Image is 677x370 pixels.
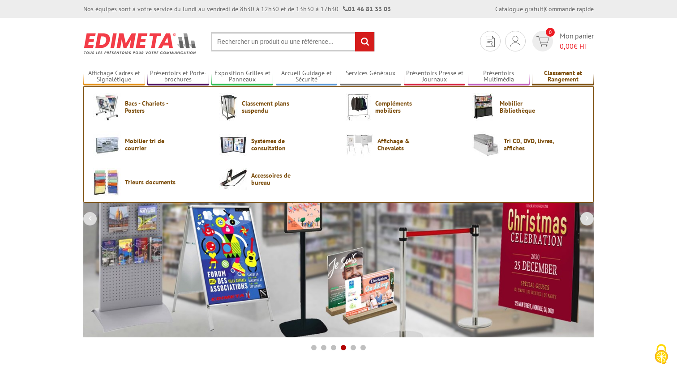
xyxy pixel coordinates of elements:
[340,69,402,84] a: Services Généraux
[500,100,553,114] span: Mobilier Bibliothèque
[83,27,197,60] img: Présentoir, panneau, stand - Edimeta - PLV, affichage, mobilier bureau, entreprise
[532,69,594,84] a: Classement et Rangement
[510,36,520,47] img: devis rapide
[536,36,549,47] img: devis rapide
[560,42,574,51] span: 0,00
[472,93,584,121] a: Mobilier Bibliothèque
[219,131,331,158] a: Systèmes de consultation
[530,31,594,51] a: devis rapide 0 Mon panier 0,00€ HT
[125,100,179,114] span: Bacs - Chariots - Posters
[546,28,555,37] span: 0
[346,131,373,158] img: Affichage & Chevalets
[242,100,296,114] span: Classement plans suspendu
[147,69,209,84] a: Présentoirs et Porte-brochures
[646,340,677,370] button: Cookies (fenêtre modale)
[346,131,458,158] a: Affichage & Chevalets
[219,168,247,190] img: Accessoires de bureau
[560,31,594,51] span: Mon panier
[472,131,584,158] a: Tri CD, DVD, livres, affiches
[346,93,458,121] a: Compléments mobiliers
[504,137,557,152] span: Tri CD, DVD, livres, affiches
[219,131,247,158] img: Systèmes de consultation
[93,168,121,196] img: Trieurs documents
[219,93,238,121] img: Classement plans suspendu
[125,179,179,186] span: Trieurs documents
[377,137,431,152] span: Affichage & Chevalets
[346,93,371,121] img: Compléments mobiliers
[560,41,594,51] span: € HT
[93,168,205,196] a: Trieurs documents
[211,69,273,84] a: Exposition Grilles et Panneaux
[211,32,375,51] input: Rechercher un produit ou une référence...
[375,100,429,114] span: Compléments mobiliers
[545,5,594,13] a: Commande rapide
[468,69,530,84] a: Présentoirs Multimédia
[83,4,391,13] div: Nos équipes sont à votre service du lundi au vendredi de 8h30 à 12h30 et de 13h30 à 17h30
[125,137,179,152] span: Mobilier tri de courrier
[343,5,391,13] strong: 01 46 81 33 03
[251,137,305,152] span: Systèmes de consultation
[219,93,331,121] a: Classement plans suspendu
[219,168,331,190] a: Accessoires de bureau
[93,131,205,158] a: Mobilier tri de courrier
[486,36,495,47] img: devis rapide
[495,5,544,13] a: Catalogue gratuit
[251,172,305,186] span: Accessoires de bureau
[355,32,374,51] input: rechercher
[93,93,121,121] img: Bacs - Chariots - Posters
[83,69,145,84] a: Affichage Cadres et Signalétique
[472,131,500,158] img: Tri CD, DVD, livres, affiches
[93,93,205,121] a: Bacs - Chariots - Posters
[93,131,121,158] img: Mobilier tri de courrier
[495,4,594,13] div: |
[650,343,673,366] img: Cookies (fenêtre modale)
[276,69,338,84] a: Accueil Guidage et Sécurité
[404,69,466,84] a: Présentoirs Presse et Journaux
[472,93,496,121] img: Mobilier Bibliothèque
